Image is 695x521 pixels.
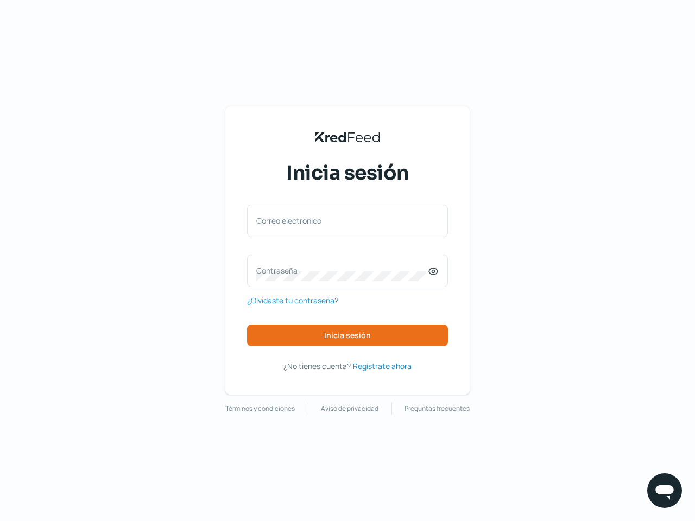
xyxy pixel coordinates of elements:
img: chatIcon [654,480,675,501]
a: Regístrate ahora [353,359,412,373]
a: ¿Olvidaste tu contraseña? [247,294,338,307]
span: Inicia sesión [324,332,371,339]
a: Términos y condiciones [225,403,295,415]
button: Inicia sesión [247,325,448,346]
label: Correo electrónico [256,215,428,226]
label: Contraseña [256,265,428,276]
a: Preguntas frecuentes [405,403,470,415]
a: Aviso de privacidad [321,403,378,415]
span: ¿No tienes cuenta? [283,361,351,371]
span: Inicia sesión [286,160,409,187]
